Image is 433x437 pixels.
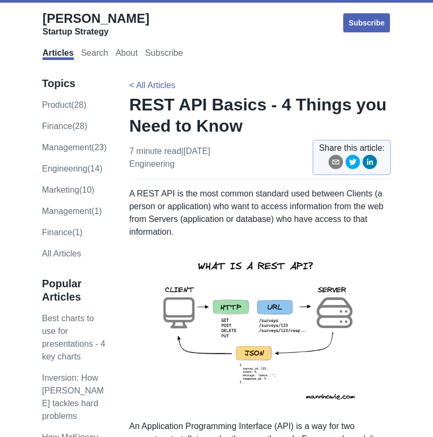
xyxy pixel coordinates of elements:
[42,100,87,109] a: product(28)
[42,185,95,194] a: marketing(10)
[42,122,87,131] a: finance(28)
[43,48,74,60] a: Articles
[129,159,174,168] a: engineering
[115,48,138,60] a: About
[42,228,82,237] a: Finance(1)
[145,48,183,60] a: Subscribe
[129,187,391,238] p: A REST API is the most common standard used between Clients (a person or application) who want to...
[42,314,105,361] a: Best charts to use for presentations - 4 key charts
[42,164,103,173] a: engineering(14)
[342,12,391,33] a: Subscribe
[129,145,210,170] p: 7 minute read | [DATE]
[144,247,377,412] img: rest-api
[42,207,102,216] a: Management(1)
[42,277,107,304] h3: Popular Articles
[81,48,108,60] a: Search
[328,155,343,173] button: email
[42,373,104,421] a: Inversion: How [PERSON_NAME] tackles hard problems
[129,94,391,136] h1: REST API Basics - 4 Things you Need to Know
[319,142,385,155] span: Share this article:
[42,77,107,90] h3: Topics
[362,155,377,173] button: linkedin
[43,11,149,37] a: [PERSON_NAME]Startup Strategy
[345,155,360,173] button: twitter
[129,81,175,90] a: < All Articles
[42,143,107,152] a: management(23)
[43,11,149,25] span: [PERSON_NAME]
[42,249,81,258] a: All Articles
[43,27,149,37] div: Startup Strategy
